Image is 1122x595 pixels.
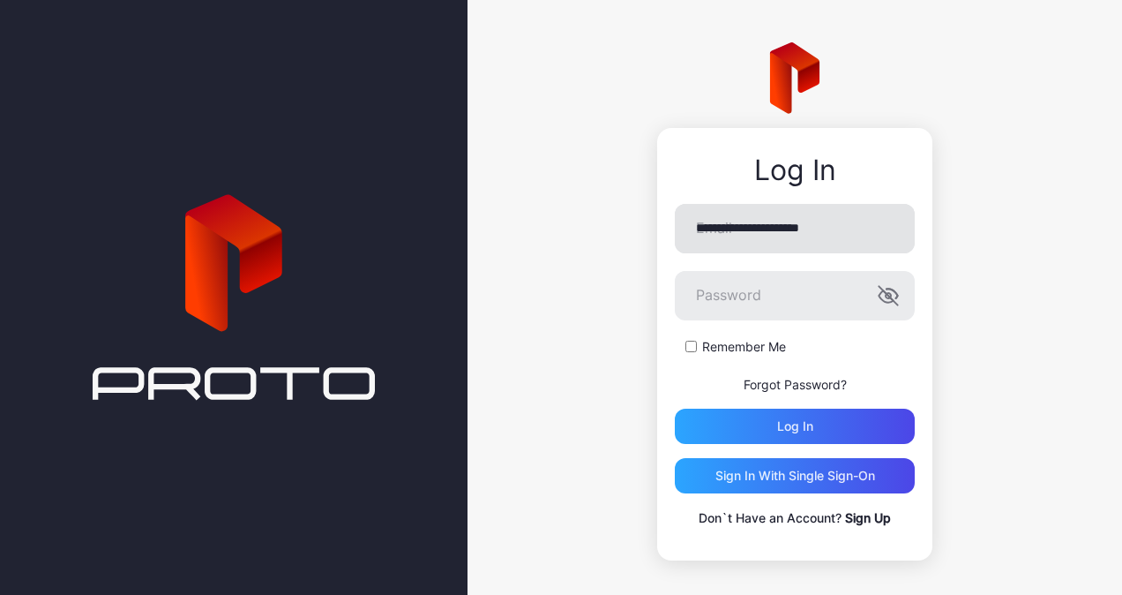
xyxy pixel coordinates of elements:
input: Email [675,204,915,253]
button: Log in [675,409,915,444]
button: Password [878,285,899,306]
div: Log in [777,419,813,433]
p: Don`t Have an Account? [675,508,915,529]
button: Sign in With Single Sign-On [675,458,915,493]
a: Sign Up [845,510,891,525]
label: Remember Me [702,338,786,356]
div: Sign in With Single Sign-On [715,469,875,483]
input: Password [675,271,915,320]
div: Log In [675,154,915,186]
a: Forgot Password? [744,377,847,392]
